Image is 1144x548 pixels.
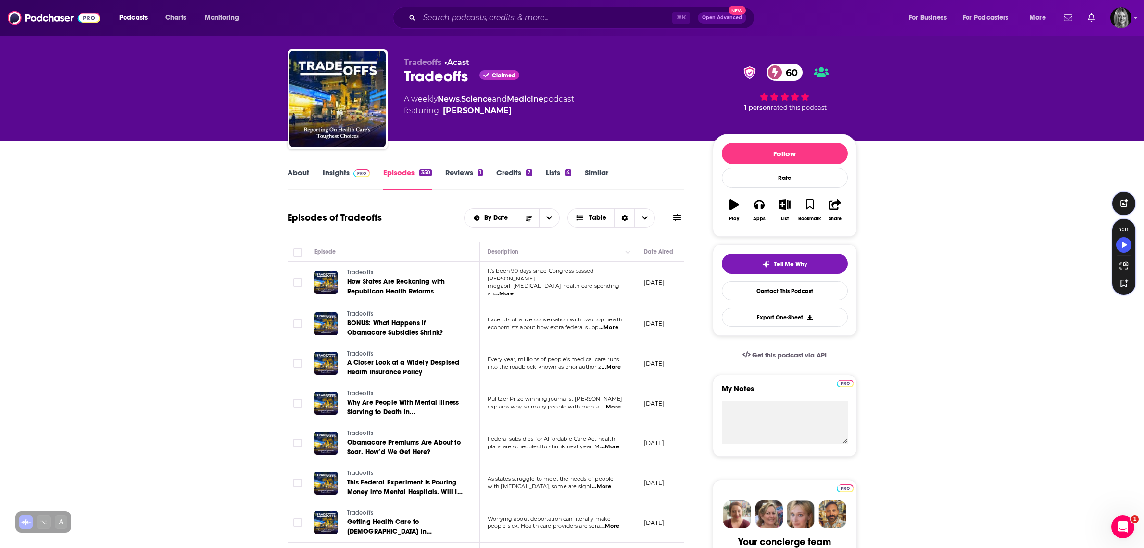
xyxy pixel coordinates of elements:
span: megabill [MEDICAL_DATA] health care spending an [488,282,620,297]
span: Podcasts [119,11,148,25]
span: Worrying about deportation can literally make [488,515,611,522]
span: Toggle select row [293,319,302,328]
div: Rate [722,168,848,188]
button: Column Actions [622,246,634,258]
a: Tradeoffs [347,268,463,277]
div: Play [729,216,739,222]
p: [DATE] [644,479,665,487]
span: How States Are Reckoning with Republican Health Reforms [347,278,445,295]
button: Apps [747,193,772,228]
a: Medicine [507,94,543,103]
a: Pro website [837,483,854,492]
a: News [438,94,460,103]
span: ...More [602,403,621,411]
button: Play [722,193,747,228]
img: Jon Profile [818,500,846,528]
a: Tradeoffs [347,429,463,438]
span: Logged in as katie52574 [1110,7,1131,28]
button: Sort Direction [519,209,539,227]
a: Acast [447,58,469,67]
div: Bookmark [798,216,821,222]
button: List [772,193,797,228]
span: Tradeoffs [404,58,442,67]
span: For Podcasters [963,11,1009,25]
a: Pro website [837,378,854,387]
button: Choose View [567,208,655,228]
img: Podchaser - Follow, Share and Rate Podcasts [8,9,100,27]
a: Get this podcast via API [735,344,835,367]
span: Toggle select row [293,479,302,487]
span: Tell Me Why [774,260,807,268]
a: 60 [767,64,803,81]
span: explains why so many people with mental [488,403,601,410]
img: Barbara Profile [755,500,783,528]
img: Podchaser Pro [837,380,854,387]
a: Dan Gorenstein [443,105,512,116]
span: Toggle select row [293,518,302,527]
div: 7 [526,169,532,176]
span: Get this podcast via API [752,351,827,359]
img: verified Badge [741,66,759,79]
div: 4 [565,169,571,176]
p: [DATE] [644,319,665,328]
span: ...More [592,483,611,491]
span: Toggle select row [293,399,302,408]
button: Share [822,193,847,228]
span: Table [589,215,606,221]
span: Every year, millions of people’s medical care runs [488,356,619,363]
span: Excerpts of a live conversation with two top health [488,316,623,323]
a: Show notifications dropdown [1084,10,1099,26]
button: Follow [722,143,848,164]
div: A weekly podcast [404,93,574,116]
a: Show notifications dropdown [1060,10,1076,26]
button: open menu [956,10,1023,25]
h1: Episodes of Tradeoffs [288,212,382,224]
span: plans are scheduled to shrink next year. M [488,443,600,450]
span: Why Are People With Mental Illness Starving to Death in [GEOGRAPHIC_DATA]? [347,398,459,426]
span: , [460,94,461,103]
span: with [MEDICAL_DATA], some are signi [488,483,591,490]
span: Toggle select row [293,278,302,287]
a: A Closer Look at a Widely Despised Health Insurance Policy [347,358,463,377]
a: Similar [585,168,608,190]
span: Tradeoffs [347,390,374,396]
div: Share [829,216,842,222]
button: Export One-Sheet [722,308,848,327]
span: More [1030,11,1046,25]
div: 350 [419,169,431,176]
div: Date Aired [644,246,673,257]
span: ...More [494,290,514,298]
span: ...More [600,523,619,530]
button: Show profile menu [1110,7,1131,28]
img: tell me why sparkle [762,260,770,268]
div: 1 [478,169,483,176]
span: It's been 90 days since Congress passed [PERSON_NAME] [488,268,594,282]
a: Getting Health Care to [DEMOGRAPHIC_DATA] in [PERSON_NAME][GEOGRAPHIC_DATA] [347,517,463,536]
div: List [781,216,789,222]
a: Why Are People With Mental Illness Starving to Death in [GEOGRAPHIC_DATA]? [347,398,463,417]
a: Charts [159,10,192,25]
a: Tradeoffs [347,509,463,518]
span: New [729,6,746,15]
span: and [492,94,507,103]
a: Science [461,94,492,103]
span: Claimed [492,73,515,78]
button: open menu [539,209,559,227]
h2: Choose List sort [464,208,560,228]
span: Tradeoffs [347,310,374,317]
p: [DATE] [644,279,665,287]
img: Tradeoffs [289,51,386,147]
span: featuring [404,105,574,116]
img: Sydney Profile [723,500,751,528]
span: into the roadblock known as prior authoriz [488,363,601,370]
div: Description [488,246,518,257]
a: About [288,168,309,190]
span: • [444,58,469,67]
span: For Business [909,11,947,25]
p: [DATE] [644,359,665,368]
button: open menu [902,10,959,25]
a: Contact This Podcast [722,281,848,300]
a: Tradeoffs [347,350,463,358]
